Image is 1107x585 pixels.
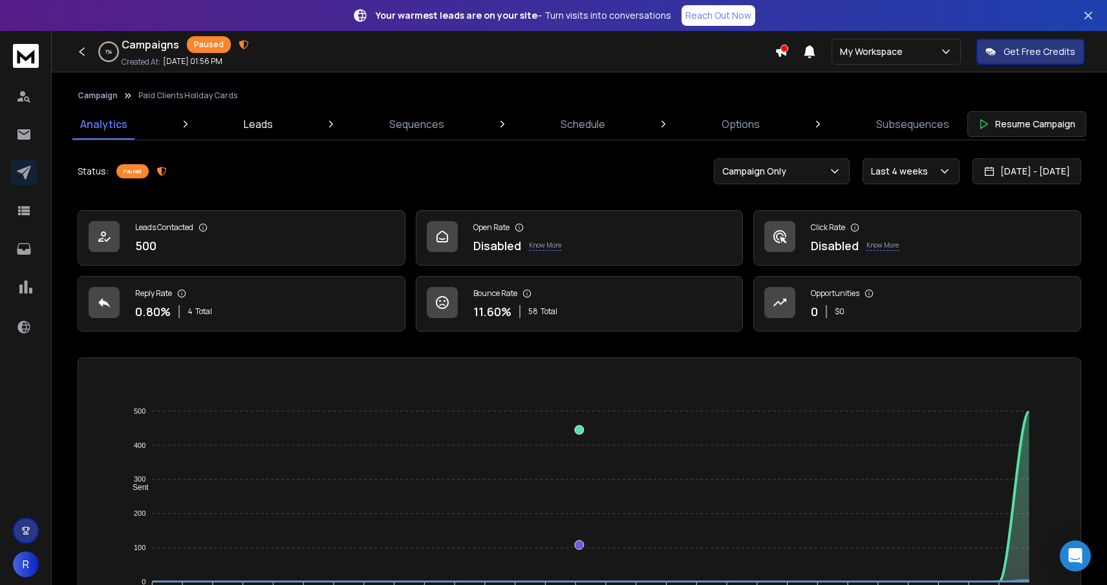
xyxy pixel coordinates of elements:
[122,57,160,67] p: Created At:
[78,165,109,178] p: Status:
[840,45,908,58] p: My Workspace
[122,37,179,52] h1: Campaigns
[561,116,605,132] p: Schedule
[753,210,1081,266] a: Click RateDisabledKnow More
[473,303,511,321] p: 11.60 %
[78,210,405,266] a: Leads Contacted500
[382,109,452,140] a: Sequences
[473,288,517,299] p: Bounce Rate
[135,303,171,321] p: 0.80 %
[13,551,39,577] button: R
[714,109,768,140] a: Options
[685,9,751,22] p: Reach Out Now
[236,109,281,140] a: Leads
[529,240,561,251] p: Know More
[105,48,112,56] p: 1 %
[78,276,405,332] a: Reply Rate0.80%4Total
[134,407,145,415] tspan: 500
[876,116,949,132] p: Subsequences
[682,5,755,26] a: Reach Out Now
[13,44,39,68] img: logo
[78,90,118,101] button: Campaign
[811,303,818,321] p: 0
[866,240,899,251] p: Know More
[134,544,145,551] tspan: 100
[138,90,237,101] p: Paid Clients Holiday Cards
[134,475,145,483] tspan: 300
[116,164,149,178] div: Paused
[135,222,193,233] p: Leads Contacted
[1004,45,1075,58] p: Get Free Credits
[473,222,510,233] p: Open Rate
[722,116,760,132] p: Options
[416,210,744,266] a: Open RateDisabledKnow More
[389,116,444,132] p: Sequences
[134,509,145,517] tspan: 200
[80,116,127,132] p: Analytics
[187,36,231,53] div: Paused
[811,288,859,299] p: Opportunities
[753,276,1081,332] a: Opportunities0$0
[473,237,521,255] p: Disabled
[722,165,791,178] p: Campaign Only
[135,288,172,299] p: Reply Rate
[376,9,537,21] strong: Your warmest leads are on your site
[195,306,212,317] span: Total
[811,222,845,233] p: Click Rate
[163,56,222,67] p: [DATE] 01:56 PM
[416,276,744,332] a: Bounce Rate11.60%58Total
[976,39,1084,65] button: Get Free Credits
[868,109,957,140] a: Subsequences
[973,158,1081,184] button: [DATE] - [DATE]
[541,306,557,317] span: Total
[835,306,844,317] p: $ 0
[188,306,193,317] span: 4
[376,9,671,22] p: – Turn visits into conversations
[811,237,859,255] p: Disabled
[134,441,145,449] tspan: 400
[72,109,135,140] a: Analytics
[871,165,933,178] p: Last 4 weeks
[967,111,1086,137] button: Resume Campaign
[553,109,613,140] a: Schedule
[528,306,538,317] span: 58
[123,483,149,492] span: Sent
[135,237,156,255] p: 500
[244,116,273,132] p: Leads
[1060,540,1091,571] div: Open Intercom Messenger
